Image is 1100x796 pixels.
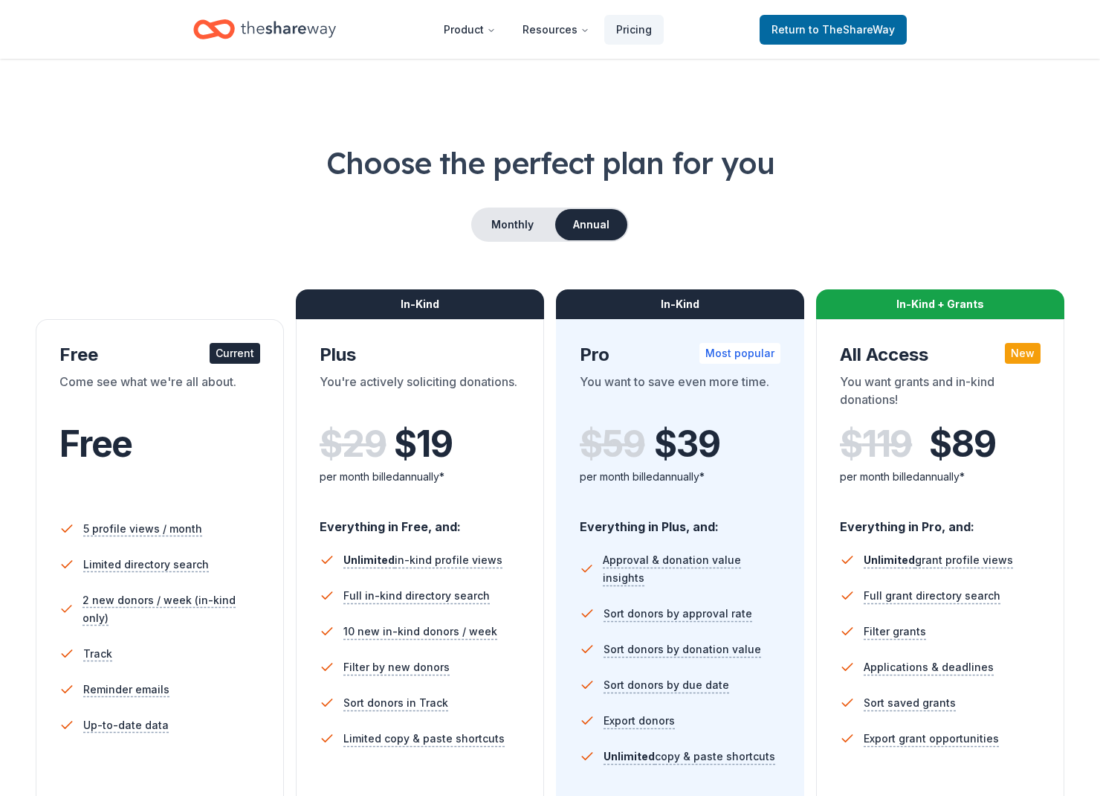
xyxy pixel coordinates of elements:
span: grant profile views [864,553,1013,566]
span: copy & paste shortcuts [604,750,775,763]
span: 10 new in-kind donors / week [343,623,497,641]
div: You're actively soliciting donations. [320,373,520,414]
span: Approval & donation value insights [603,551,780,587]
div: Everything in Pro, and: [840,505,1041,536]
div: New [1005,343,1041,364]
span: $ 19 [394,423,452,465]
span: Up-to-date data [83,716,169,734]
button: Annual [555,209,627,240]
a: Home [193,12,336,47]
div: per month billed annually* [580,468,780,486]
div: per month billed annually* [320,468,520,486]
span: Unlimited [864,553,915,566]
span: Full in-kind directory search [343,587,490,605]
span: Export grant opportunities [864,730,999,748]
div: Pro [580,343,780,367]
span: Filter grants [864,623,926,641]
div: Everything in Plus, and: [580,505,780,536]
span: Sort donors by due date [604,676,729,694]
div: Everything in Free, and: [320,505,520,536]
h1: Choose the perfect plan for you [36,142,1064,184]
span: Export donors [604,712,675,730]
span: $ 39 [654,423,719,465]
div: In-Kind [556,289,804,319]
div: You want to save even more time. [580,373,780,414]
div: Free [59,343,260,367]
div: per month billed annually* [840,468,1041,486]
span: 2 new donors / week (in-kind only) [82,591,260,627]
div: Plus [320,343,520,367]
span: Track [83,645,112,663]
span: Unlimited [604,750,655,763]
span: $ 89 [929,423,995,465]
div: You want grants and in-kind donations! [840,373,1041,414]
span: Full grant directory search [864,587,1000,605]
span: Sort donors in Track [343,694,448,712]
button: Resources [511,15,601,45]
nav: Main [432,12,664,47]
a: Pricing [604,15,664,45]
span: Limited copy & paste shortcuts [343,730,505,748]
span: Sort saved grants [864,694,956,712]
div: In-Kind + Grants [816,289,1064,319]
span: in-kind profile views [343,553,502,566]
span: Unlimited [343,553,395,566]
div: Come see what we're all about. [59,373,260,414]
a: Returnto TheShareWay [760,15,907,45]
button: Product [432,15,508,45]
span: 5 profile views / month [83,520,202,538]
span: Return [771,21,895,39]
span: Free [59,422,132,466]
button: Monthly [473,209,552,240]
span: Applications & deadlines [864,658,994,676]
div: Most popular [699,343,780,364]
span: to TheShareWay [809,23,895,36]
span: Sort donors by approval rate [604,605,752,623]
span: Sort donors by donation value [604,641,761,658]
div: In-Kind [296,289,544,319]
span: Reminder emails [83,681,169,699]
span: Filter by new donors [343,658,450,676]
div: Current [210,343,260,364]
div: All Access [840,343,1041,367]
span: Limited directory search [83,556,209,574]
